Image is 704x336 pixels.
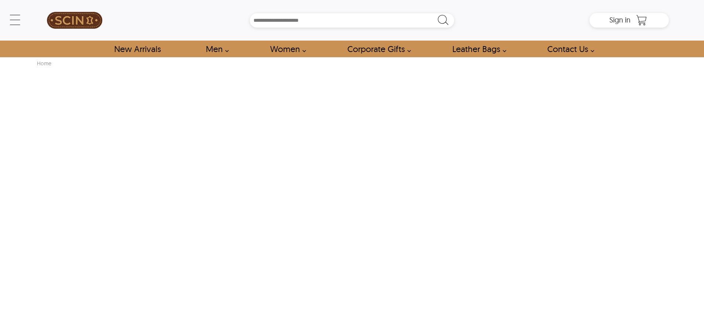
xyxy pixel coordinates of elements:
a: Shop Leather Corporate Gifts [339,41,415,57]
a: Shop Leather Bags [444,41,510,57]
span: Sign in [609,15,630,24]
a: Shop New Arrivals [106,41,169,57]
a: Sign in [609,18,630,24]
a: SCIN [35,4,114,37]
a: Shopping Cart [634,15,649,26]
div: Home [35,60,53,67]
a: contact-us [539,41,598,57]
a: shop men's leather jackets [197,41,233,57]
img: SCIN [47,4,102,37]
a: Shop Women Leather Jackets [262,41,310,57]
